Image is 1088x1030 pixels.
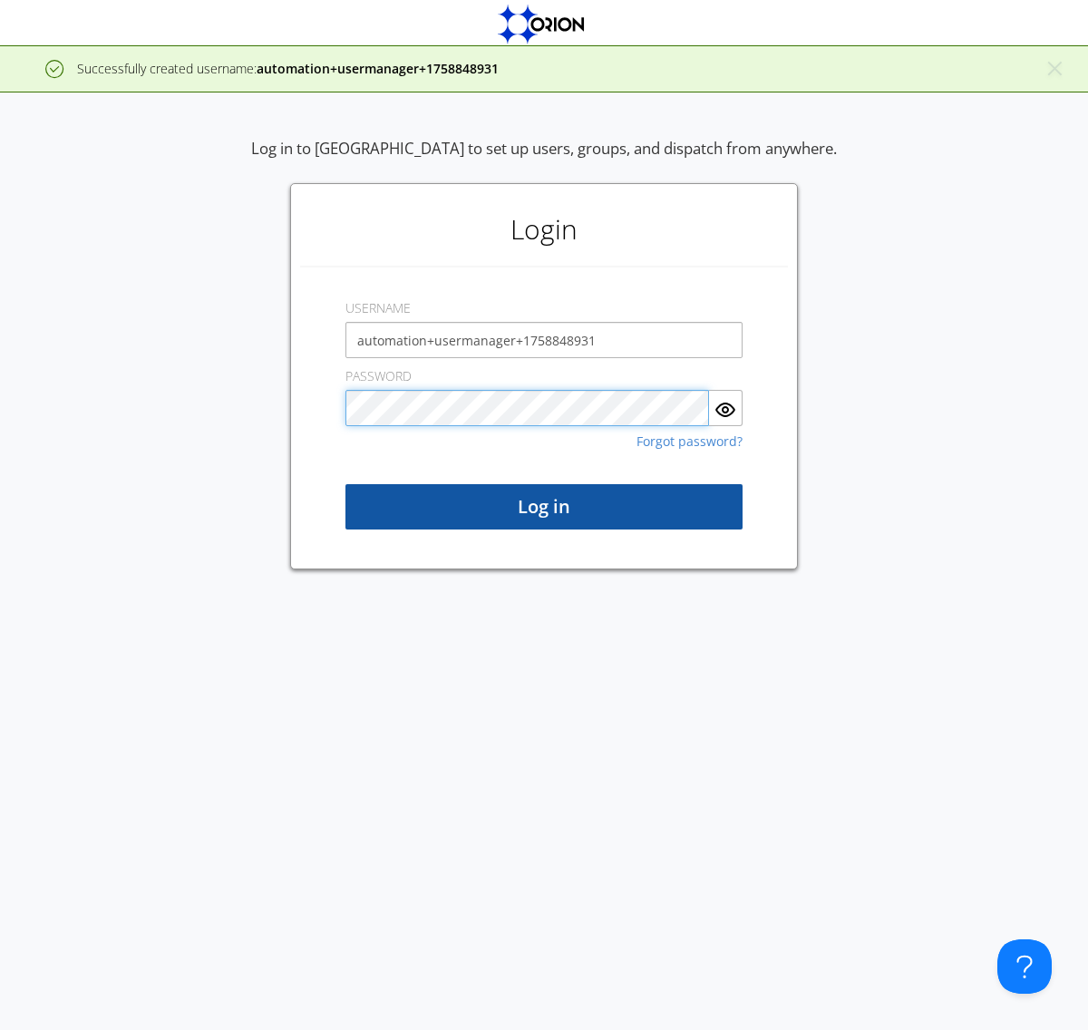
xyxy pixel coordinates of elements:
[345,484,743,530] button: Log in
[345,390,709,426] input: Password
[251,138,837,183] div: Log in to [GEOGRAPHIC_DATA] to set up users, groups, and dispatch from anywhere.
[345,299,411,317] label: USERNAME
[997,939,1052,994] iframe: Toggle Customer Support
[345,367,412,385] label: PASSWORD
[300,193,788,266] h1: Login
[257,60,499,77] strong: automation+usermanager+1758848931
[77,60,499,77] span: Successfully created username:
[636,435,743,448] a: Forgot password?
[709,390,743,426] button: Show Password
[714,399,736,421] img: eye.svg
